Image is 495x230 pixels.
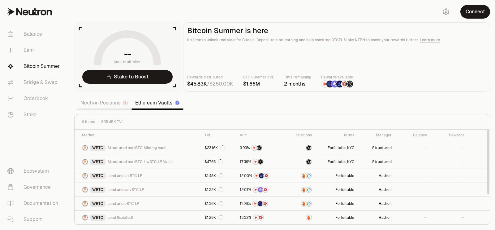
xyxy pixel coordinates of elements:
[253,201,258,206] img: NTRN
[240,173,282,179] button: NTRNBedrock DiamondsMars Fragments
[201,169,236,183] a: $1.48K
[75,141,201,155] a: WBTC LogoWBTCStructured maxBTC Minting Vault
[90,145,105,151] div: WBTC
[358,141,395,155] a: Structured
[328,159,346,164] button: Forfeitable
[286,155,316,169] a: maxBTC
[286,169,316,183] a: AmberSupervault
[395,169,431,183] a: --
[90,187,105,193] div: WBTC
[123,101,127,105] img: Neutron Logo
[107,201,139,206] span: Lend and eBTC LP
[75,169,201,183] a: WBTC LogoWBTCLend and uniBTC LP
[431,169,468,183] a: --
[240,187,282,193] button: NTRNSolv PointsMars Fragments
[187,80,233,88] div: /
[290,215,312,221] button: Amber
[204,173,223,178] div: $1.48K
[236,211,286,224] a: NTRNMars Fragments
[75,155,201,169] a: WBTC LogoWBTCStructured maxBTC / wBTC LP Vault
[258,201,263,206] img: EtherFi Points
[2,26,67,42] a: Balance
[286,197,316,210] a: AmberSupervault
[347,159,354,164] button: KYC
[258,187,263,192] img: Solv Points
[236,169,286,183] a: NTRNBedrock DiamondsMars Fragments
[306,201,311,206] img: Supervault
[316,183,358,197] a: Forfeitable
[75,197,201,210] a: WBTC LogoWBTCLend and eBTC LP
[2,107,67,123] a: Stake
[316,155,358,169] a: Forfeitable,KYC
[395,183,431,197] a: --
[358,197,395,210] a: Hadron
[257,145,262,150] img: Structured Points
[253,215,258,220] img: NTRN
[90,173,105,179] div: WBTC
[253,187,258,192] img: NTRN
[236,141,286,155] a: NTRNStructured Points
[431,197,468,210] a: --
[301,173,306,178] img: Amber
[290,133,312,138] div: Positions
[240,133,282,138] div: APY
[83,187,88,192] img: WBTC Logo
[107,145,167,150] span: Structured maxBTC Minting Vault
[395,211,431,224] a: --
[82,119,95,124] span: 9 items
[358,169,395,183] a: Hadron
[263,187,268,192] img: Mars Fragments
[236,197,286,210] a: NTRNEtherFi PointsMars Fragments
[358,211,395,224] a: Hadron
[286,141,316,155] a: maxBTC
[431,141,468,155] a: --
[204,215,223,220] div: $1.29K
[431,211,468,224] a: --
[341,81,348,87] img: Mars Fragments
[77,97,131,109] a: Neutron Positions
[331,81,338,87] img: Solv Points
[316,211,358,224] a: Forfeitable
[201,211,236,224] a: $1.29K
[2,91,67,107] a: Orderbook
[2,211,67,228] a: Support
[204,159,223,164] div: $47.63
[326,81,333,87] img: EtherFi Points
[107,187,144,192] span: Lend and solvBTC LP
[335,215,354,220] button: Forfeitable
[2,74,67,91] a: Bridge & Swap
[362,133,392,138] div: Manager
[264,173,269,178] img: Mars Fragments
[290,159,312,165] button: maxBTC
[201,155,236,169] a: $47.63
[252,145,257,150] img: NTRN
[240,145,282,151] button: NTRNStructured Points
[460,5,490,19] button: Connect
[204,133,232,138] div: TVL
[347,145,354,150] button: KYC
[290,145,312,151] button: maxBTC
[395,197,431,210] a: --
[2,42,67,58] a: Earn
[83,145,88,150] img: WBTC Logo
[301,187,306,192] img: Amber
[284,80,311,88] div: 2 months
[316,197,358,210] a: Forfeitable
[204,201,223,206] div: $1.36K
[284,74,311,80] p: Time remaining
[240,201,282,207] button: NTRNEtherFi PointsMars Fragments
[114,59,141,65] span: your multiplier
[2,179,67,195] a: Governance
[258,215,263,220] img: Mars Fragments
[90,201,105,207] div: WBTC
[358,183,395,197] a: Hadron
[420,38,440,42] a: Learn more
[306,187,311,192] img: Supervault
[335,201,354,206] button: Forfeitable
[83,159,88,164] img: WBTC Logo
[204,187,223,192] div: $1.32K
[107,215,133,220] span: Lend (Isolated)
[319,133,354,138] div: Terms
[83,173,88,178] img: WBTC Logo
[240,159,282,165] button: NTRNStructured Points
